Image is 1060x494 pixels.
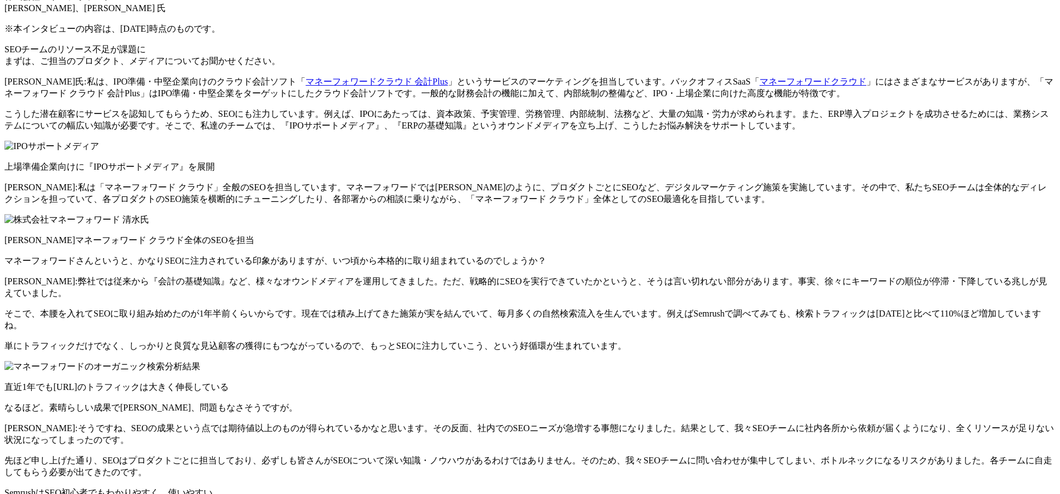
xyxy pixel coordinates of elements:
[4,255,1056,267] div: マネーフォワードさんというと、かなりSEOに注力されている印象がありますが、いつ頃から本格的に取り組まれているのでしょうか？
[4,76,1056,100] p: 私は、IPO準備・中堅企業向けのクラウド会計ソフト「 」というサービスのマーケティングを担当しています。バックオフィスSaaS「 」にはさまざまなサービスがありますが、「マネーフォワード クラウ...
[4,340,1056,352] p: 単にトラフィックだけでなく、しっかりと良質な見込顧客の獲得にもつながっているので、もっとSEOに注力していこう、という好循環が生まれています。
[4,23,1056,35] p: ※本インタビューの内容は、[DATE]時点のものです。
[4,455,1056,478] p: 先ほど申し上げた通り、SEOはプロダクトごとに担当しており、必ずしも皆さんがSEOについて深い知識・ノウハウがあるわけではありません。そのため、我々SEOチームに問い合わせが集中してしまい、ボト...
[4,77,87,86] span: [PERSON_NAME]氏:
[4,56,1056,67] div: まずは、ご担当のプロダクト、メディアについてお聞かせください。
[4,308,1056,332] p: そこで、本腰を入れてSEOに取り組み始めたのが1年半前くらいからです。現在では積み上げてきた施策が実を結んでいて、毎月多くの自然検索流入を生んでいます。例えばSemrushで調べてみても、検索ト...
[4,423,78,433] span: [PERSON_NAME]:
[4,161,1056,173] p: 上場準備企業向けに『IPOサポートメディア』を展開
[4,276,78,286] span: [PERSON_NAME]:
[4,108,1056,132] p: こうした潜在顧客にサービスを認知してもらうため、SEOにも注力しています。例えば、IPOにあたっては、資本政策、予実管理、労務管理、内部統制、法務など、大量の知識・労力が求められます。また、ER...
[4,402,1056,414] div: なるほど。素晴らしい成果で[PERSON_NAME]、問題もなさそうですが。
[4,214,149,226] img: 株式会社マネーフォワード 清水氏
[4,235,1056,246] p: [PERSON_NAME]マネーフォワード クラウド全体のSEOを担当
[4,141,99,152] img: IPOサポートメディア
[4,361,200,373] img: マネーフォワードのオーガニック検索分析結果
[4,276,1056,299] p: 弊社では従来から『会計の基礎知識』など、様々なオウンドメディアを運用してきました。ただ、戦略的にSEOを実行できていたかというと、そうは言い切れない部分があります。事実、徐々にキーワードの順位が...
[4,44,1056,56] div: SEOチームのリソース不足が課題に
[305,77,448,86] a: マネーフォワードクラウド 会計Plus
[4,423,1056,446] p: そうですね、SEOの成果という点では期待値以上のものが得られているかなと思います。その反面、社内でのSEOニーズが急増する事態になりました。結果として、我々SEOチームに社内各所から依頼が届くよ...
[760,77,866,86] a: マネーフォワードクラウド
[4,382,1056,393] p: 直近1年でも[URL]のトラフィックは大きく伸長している
[4,182,1056,205] p: 私は「マネーフォワード クラウド」全般のSEOを担当しています。マネーフォワードでは[PERSON_NAME]のように、プロダクトごとにSEOなど、デジタルマーケティング施策を実施しています。そ...
[4,182,78,192] span: [PERSON_NAME]:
